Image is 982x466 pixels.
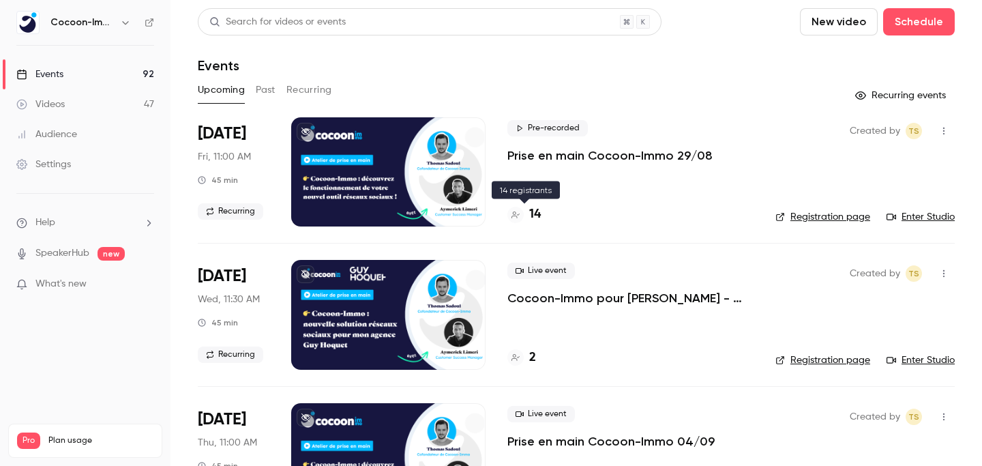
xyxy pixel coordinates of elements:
div: Search for videos or events [209,15,346,29]
span: Live event [507,406,575,422]
span: [DATE] [198,123,246,145]
span: What's new [35,277,87,291]
span: Recurring [198,347,263,363]
span: TS [908,409,919,425]
span: Help [35,216,55,230]
img: Cocoon-Immo [17,12,39,33]
span: Thomas Sadoul [906,123,922,139]
span: Fri, 11:00 AM [198,150,251,164]
div: Sep 3 Wed, 11:30 AM (Europe/Paris) [198,260,269,369]
a: Registration page [775,210,870,224]
div: Audience [16,128,77,141]
h4: 14 [529,205,541,224]
div: Settings [16,158,71,171]
li: help-dropdown-opener [16,216,154,230]
span: [DATE] [198,265,246,287]
span: Pro [17,433,40,449]
a: Enter Studio [887,210,955,224]
span: Created by [850,123,900,139]
div: 45 min [198,317,238,328]
button: Past [256,79,276,101]
button: Schedule [883,8,955,35]
div: Events [16,68,63,81]
span: Wed, 11:30 AM [198,293,260,306]
h4: 2 [529,349,536,367]
span: Thu, 11:00 AM [198,436,257,450]
a: Enter Studio [887,353,955,367]
div: Videos [16,98,65,111]
span: Pre-recorded [507,120,588,136]
h1: Events [198,57,239,74]
span: new [98,247,125,261]
button: New video [800,8,878,35]
a: Registration page [775,353,870,367]
span: Plan usage [48,435,153,446]
span: Thomas Sadoul [906,265,922,282]
a: Prise en main Cocoon-Immo 04/09 [507,433,715,450]
a: 2 [507,349,536,367]
span: TS [908,123,919,139]
iframe: Noticeable Trigger [138,278,154,291]
button: Recurring events [849,85,955,106]
span: Thomas Sadoul [906,409,922,425]
span: TS [908,265,919,282]
button: Upcoming [198,79,245,101]
span: Live event [507,263,575,279]
div: 45 min [198,175,238,186]
a: SpeakerHub [35,246,89,261]
a: Cocoon-Immo pour [PERSON_NAME] - Prise en main [507,290,754,306]
button: Recurring [286,79,332,101]
h6: Cocoon-Immo [50,16,115,29]
span: Created by [850,265,900,282]
span: [DATE] [198,409,246,431]
span: Recurring [198,203,263,220]
a: 14 [507,205,541,224]
span: Created by [850,409,900,425]
a: Prise en main Cocoon-Immo 29/08 [507,147,713,164]
div: Aug 29 Fri, 11:00 AM (Europe/Paris) [198,117,269,227]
